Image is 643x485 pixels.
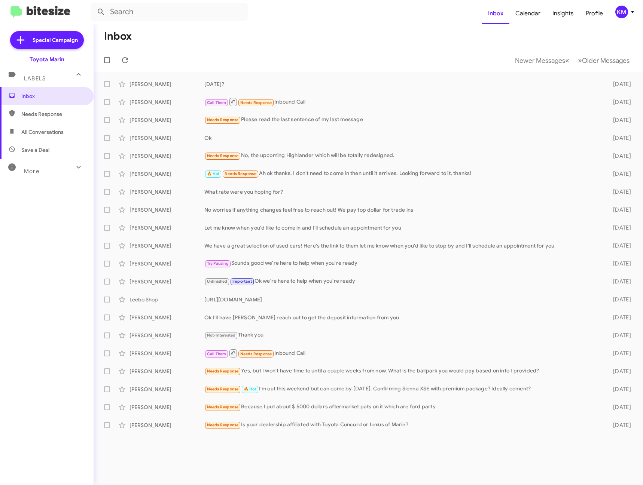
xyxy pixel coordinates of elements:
a: Insights [546,3,580,24]
div: Please read the last sentence of my last message [204,116,602,124]
div: [DATE] [602,152,637,160]
button: KM [609,6,635,18]
span: More [24,168,39,175]
div: [PERSON_NAME] [129,368,204,375]
div: [DATE] [602,134,637,142]
span: » [578,56,582,65]
span: Needs Response [240,100,272,105]
div: I'm out this weekend but can come by [DATE]. Confirming Sienna XSE with premium package? Ideally ... [204,385,602,393]
div: [PERSON_NAME] [129,260,204,267]
span: 🔥 Hot [244,387,256,392]
div: [PERSON_NAME] [129,98,204,106]
div: [DATE] [602,224,637,231]
span: Save a Deal [21,146,49,154]
div: KM [615,6,628,18]
div: What rate were you hoping for? [204,188,602,196]
span: Needs Response [207,369,239,374]
div: [DATE] [602,368,637,375]
a: Special Campaign [10,31,84,49]
div: [DATE] [602,188,637,196]
div: [DATE] [602,314,637,321]
div: No worries if anything changes feel free to reach out! We pay top dollar for trade ins [204,206,602,214]
span: Needs Response [207,117,239,122]
div: [DATE] [602,403,637,411]
div: [PERSON_NAME] [129,170,204,178]
div: [PERSON_NAME] [129,224,204,231]
span: Needs Response [21,110,85,118]
div: [PERSON_NAME] [129,116,204,124]
span: Needs Response [207,423,239,427]
div: Ah ok thanks. I don't need to come in then until it arrives. Looking forward to it, thanks! [204,169,602,178]
nav: Page navigation example [511,53,634,68]
div: [PERSON_NAME] [129,332,204,339]
span: Try Pausing [207,261,229,266]
div: [PERSON_NAME] [129,350,204,357]
div: [DATE] [602,80,637,88]
input: Search [91,3,248,21]
span: Needs Response [207,387,239,392]
span: Needs Response [207,153,239,158]
span: Needs Response [207,405,239,409]
div: Ok I'll have [PERSON_NAME] reach out to get the deposit information from you [204,314,602,321]
div: [DATE] [602,260,637,267]
div: No, the upcoming Highlander which will be totally redesigned. [204,151,602,160]
h1: Inbox [104,30,132,42]
div: [PERSON_NAME] [129,314,204,321]
span: All Conversations [21,128,64,136]
div: [PERSON_NAME] [129,278,204,285]
a: Profile [580,3,609,24]
span: Special Campaign [33,36,78,44]
span: Newer Messages [515,56,565,65]
div: [DATE] [602,242,637,249]
span: Inbox [21,92,85,100]
div: Sounds good we're here to help when you're ready [204,259,602,268]
div: Let me know when you'd like to come in and I'll schedule an appointment for you [204,224,602,231]
div: Because I put about $ 5000 dollars aftermarket pats on it which are ford parts [204,403,602,411]
div: Thank you [204,331,602,340]
span: Call Them [207,352,226,356]
a: Inbox [482,3,509,24]
a: Calendar [509,3,546,24]
span: Older Messages [582,56,630,65]
span: Not-Interested [207,333,236,338]
div: [PERSON_NAME] [129,206,204,214]
div: We have a great selection of used cars! Here's the link to them let me know when you'd like to st... [204,242,602,249]
div: [DATE] [602,332,637,339]
div: [PERSON_NAME] [129,188,204,196]
div: Ok [204,134,602,142]
span: Unfinished [207,279,228,284]
div: Yes, but I won't have time to until a couple weeks from now. What is the ballpark you would pay b... [204,367,602,375]
div: [PERSON_NAME] [129,134,204,142]
button: Previous [511,53,574,68]
div: [PERSON_NAME] [129,421,204,429]
button: Next [573,53,634,68]
div: [DATE] [602,278,637,285]
div: [DATE] [602,206,637,214]
div: [PERSON_NAME] [129,152,204,160]
div: [DATE] [602,350,637,357]
span: 🔥 Hot [207,171,220,176]
div: [URL][DOMAIN_NAME] [204,296,602,303]
div: Toyota Marin [30,56,64,63]
div: [PERSON_NAME] [129,403,204,411]
div: Inbound Call [204,97,602,107]
span: Labels [24,75,46,82]
div: [DATE]? [204,80,602,88]
div: [DATE] [602,116,637,124]
span: Important [232,279,252,284]
div: [DATE] [602,421,637,429]
div: [DATE] [602,98,637,106]
span: Needs Response [240,352,272,356]
div: Leebo Shop [129,296,204,303]
span: Call Them [207,100,226,105]
div: [DATE] [602,386,637,393]
div: [DATE] [602,170,637,178]
div: [DATE] [602,296,637,303]
div: [PERSON_NAME] [129,80,204,88]
div: Is your dealership affiliated with Toyota Concord or Lexus of Marin? [204,421,602,429]
div: [PERSON_NAME] [129,386,204,393]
